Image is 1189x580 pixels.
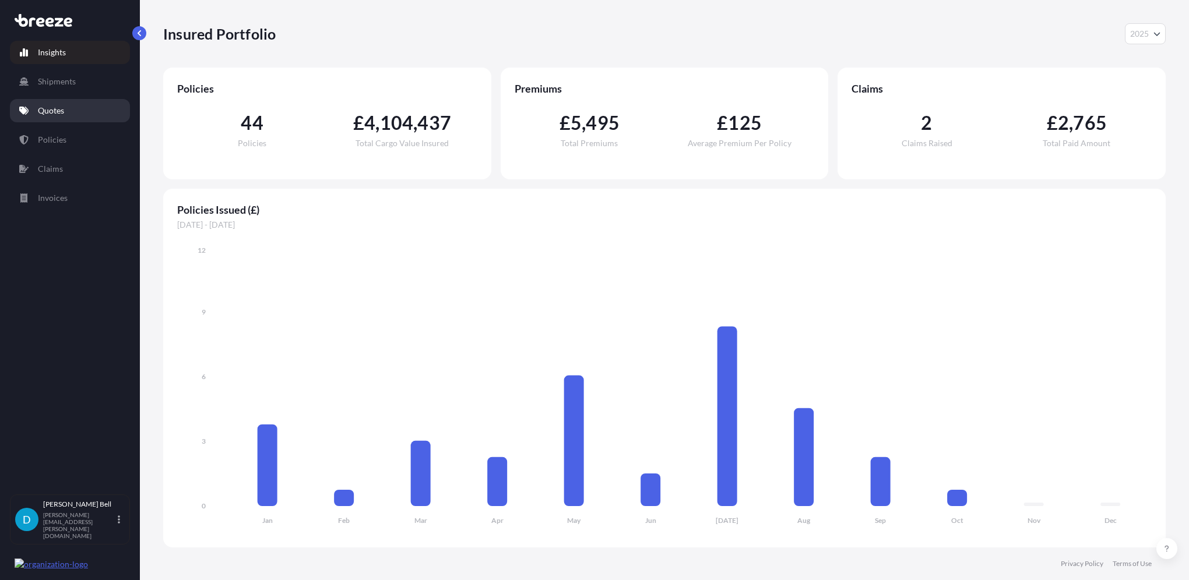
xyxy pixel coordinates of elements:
span: Premiums [515,82,815,96]
a: Quotes [10,99,130,122]
a: Shipments [10,70,130,93]
span: 437 [417,114,451,132]
span: , [1069,114,1073,132]
tspan: Jun [645,516,656,525]
span: 765 [1073,114,1107,132]
tspan: 6 [202,372,206,381]
a: Invoices [10,186,130,210]
tspan: Dec [1104,516,1117,525]
p: Claims [38,163,63,175]
span: 5 [571,114,582,132]
span: 125 [728,114,762,132]
p: Insured Portfolio [163,24,276,43]
tspan: Nov [1028,516,1041,525]
span: £ [353,114,364,132]
span: [DATE] - [DATE] [177,219,1152,231]
button: Year Selector [1125,23,1166,44]
span: 104 [380,114,414,132]
a: Insights [10,41,130,64]
tspan: Aug [797,516,811,525]
img: organization-logo [15,558,88,570]
span: Policies [238,139,266,147]
tspan: [DATE] [716,516,738,525]
span: 4 [364,114,375,132]
span: £ [560,114,571,132]
a: Terms of Use [1113,559,1152,568]
tspan: 3 [202,437,206,445]
tspan: Feb [338,516,350,525]
span: Policies Issued (£) [177,203,1152,217]
span: Average Premium Per Policy [688,139,792,147]
tspan: May [567,516,581,525]
p: Quotes [38,105,64,116]
span: Claims [852,82,1152,96]
span: 495 [586,114,620,132]
tspan: Mar [414,516,427,525]
tspan: Oct [951,516,963,525]
span: 44 [241,114,263,132]
span: £ [717,114,728,132]
a: Privacy Policy [1061,559,1103,568]
a: Policies [10,128,130,151]
span: D [23,514,31,525]
span: Claims Raised [902,139,952,147]
span: , [413,114,417,132]
p: [PERSON_NAME] Bell [43,500,115,509]
tspan: Jan [262,516,273,525]
tspan: 12 [198,246,206,254]
span: 2 [921,114,932,132]
tspan: Apr [491,516,504,525]
span: 2 [1058,114,1069,132]
span: 2025 [1130,28,1149,40]
span: , [582,114,586,132]
tspan: Sep [875,516,886,525]
tspan: 0 [202,501,206,510]
p: Policies [38,134,66,146]
span: Total Premiums [561,139,618,147]
span: £ [1047,114,1058,132]
p: Shipments [38,76,76,87]
a: Claims [10,157,130,181]
p: Invoices [38,192,68,204]
p: Insights [38,47,66,58]
tspan: 9 [202,307,206,316]
span: Total Cargo Value Insured [356,139,449,147]
span: Total Paid Amount [1043,139,1110,147]
p: [PERSON_NAME][EMAIL_ADDRESS][PERSON_NAME][DOMAIN_NAME] [43,511,115,539]
span: Policies [177,82,477,96]
span: , [375,114,379,132]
